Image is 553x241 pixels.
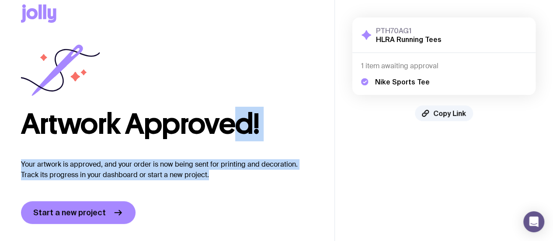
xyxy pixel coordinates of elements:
span: Start a new project [33,207,106,218]
h4: 1 item awaiting approval [361,62,527,70]
span: Copy Link [433,109,466,118]
p: Your artwork is approved, and your order is now being sent for printing and decoration. Track its... [21,159,313,180]
h3: PTH70AG1 [376,26,442,35]
h2: HLRA Running Tees [376,35,442,44]
div: Open Intercom Messenger [523,211,544,232]
button: Copy Link [415,105,473,121]
a: Start a new project [21,201,136,224]
h5: Nike Sports Tee [375,77,430,86]
h1: Artwork Approved! [21,110,313,138]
